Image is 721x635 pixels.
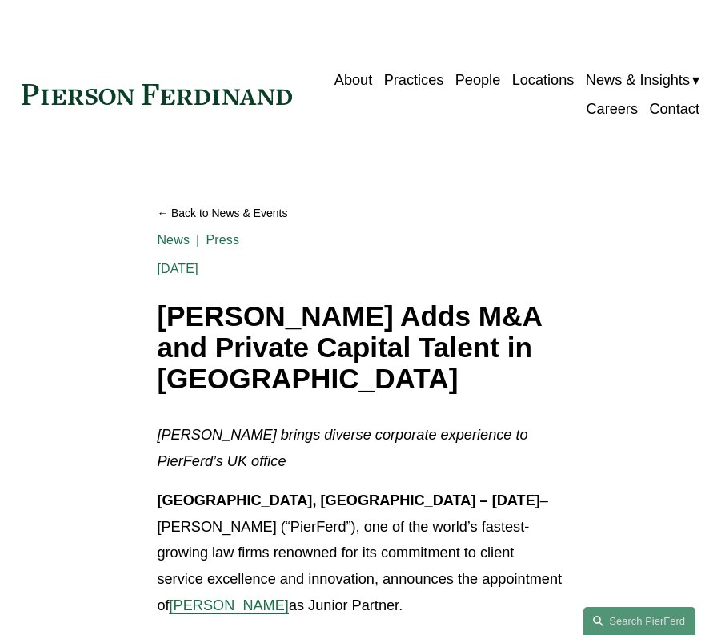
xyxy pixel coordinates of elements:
[157,200,563,227] a: Back to News & Events
[170,597,289,613] a: [PERSON_NAME]
[512,66,575,94] a: Locations
[157,427,531,469] em: [PERSON_NAME] brings diverse corporate experience to PierFerd’s UK office
[586,94,638,123] a: Careers
[583,607,695,635] a: Search this site
[586,66,699,94] a: folder dropdown
[157,488,563,618] p: – [PERSON_NAME] (“PierFerd”), one of the world’s fastest-growing law firms renowned for its commi...
[455,66,501,94] a: People
[157,233,190,247] a: News
[384,66,444,94] a: Practices
[649,94,699,123] a: Contact
[334,66,372,94] a: About
[206,233,239,247] a: Press
[157,492,539,508] strong: [GEOGRAPHIC_DATA], [GEOGRAPHIC_DATA] – [DATE]
[586,67,690,94] span: News & Insights
[157,301,563,394] h1: [PERSON_NAME] Adds M&A and Private Capital Talent in [GEOGRAPHIC_DATA]
[157,262,198,275] span: [DATE]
